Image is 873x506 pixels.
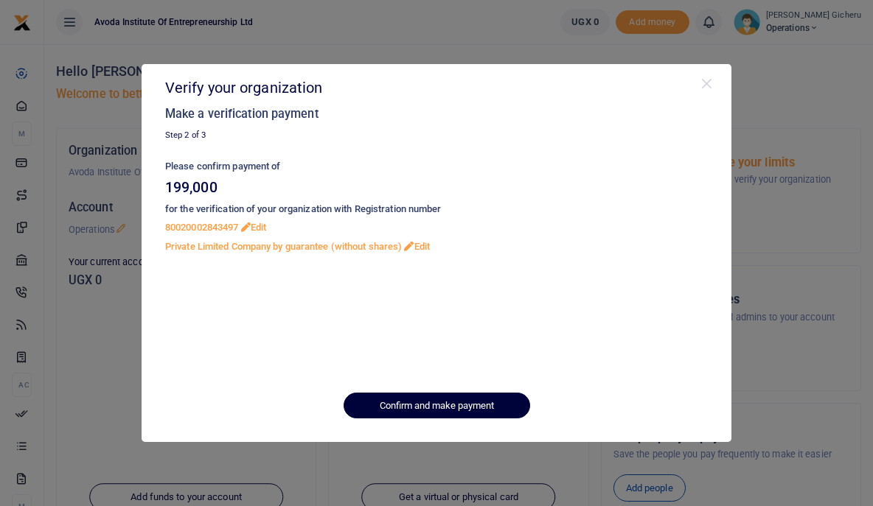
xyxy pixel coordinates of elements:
span: Private Limited Company by guarantee (without shares) [165,241,402,252]
a: Edit [241,222,267,233]
h6: Please confirm payment of [165,161,708,172]
button: Confirm and make payment [344,393,530,418]
button: Close [700,76,714,91]
small: Step 2 of 3 [165,130,206,140]
h5: Make a verification payment [165,107,700,122]
h4: 199,000 [165,180,708,196]
a: Edit [404,241,430,252]
p: Verify your organization [165,76,700,99]
span: 80020002843497 [165,222,238,233]
h6: for the verification of your organization with Registration number [165,203,708,215]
